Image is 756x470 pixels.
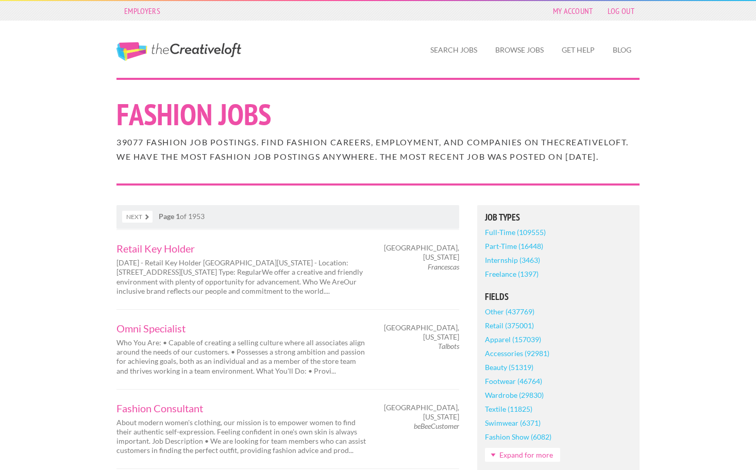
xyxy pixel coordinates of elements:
a: Retail (375001) [485,318,534,332]
span: [GEOGRAPHIC_DATA], [US_STATE] [384,323,459,342]
em: Francescas [428,262,459,271]
a: Swimwear (6371) [485,416,541,430]
a: Other (437769) [485,305,534,318]
em: beBeeCustomer [414,422,459,430]
a: Blog [604,38,640,62]
h2: 39077 Fashion job postings. Find Fashion careers, employment, and companies on theCreativeloft. W... [116,135,640,164]
h5: Fields [485,292,632,301]
a: Internship (3463) [485,253,540,267]
a: Employers [119,4,165,18]
a: Footwear (46764) [485,374,542,388]
em: Talbots [438,342,459,350]
strong: Page 1 [159,212,180,221]
a: Next [122,211,153,223]
a: Retail Key Holder [116,243,369,254]
p: About modern women's clothing, our mission is to empower women to find their authentic self-expre... [116,418,369,456]
a: Omni Specialist [116,323,369,333]
a: Browse Jobs [487,38,552,62]
a: Get Help [553,38,603,62]
a: Log Out [602,4,640,18]
a: Full-Time (109555) [485,225,546,239]
a: Fashion Show (6082) [485,430,551,444]
h5: Job Types [485,213,632,222]
a: Apparel (157039) [485,332,541,346]
p: Who You Are: • Capable of creating a selling culture where all associates align around the needs ... [116,338,369,376]
a: Textile (11825) [485,402,532,416]
a: Beauty (51319) [485,360,533,374]
a: Fashion Consultant [116,403,369,413]
a: Expand for more [485,448,560,462]
span: [GEOGRAPHIC_DATA], [US_STATE] [384,403,459,422]
p: [DATE] - Retail Key Holder [GEOGRAPHIC_DATA][US_STATE] - Location: [STREET_ADDRESS][US_STATE] Typ... [116,258,369,296]
a: Wardrobe (29830) [485,388,544,402]
a: Part-Time (16448) [485,239,543,253]
a: Freelance (1397) [485,267,539,281]
a: Search Jobs [422,38,485,62]
nav: of 1953 [116,205,459,229]
span: [GEOGRAPHIC_DATA], [US_STATE] [384,243,459,262]
a: Accessories (92981) [485,346,549,360]
h1: Fashion Jobs [116,99,640,129]
a: The Creative Loft [116,42,241,61]
a: My Account [548,4,598,18]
